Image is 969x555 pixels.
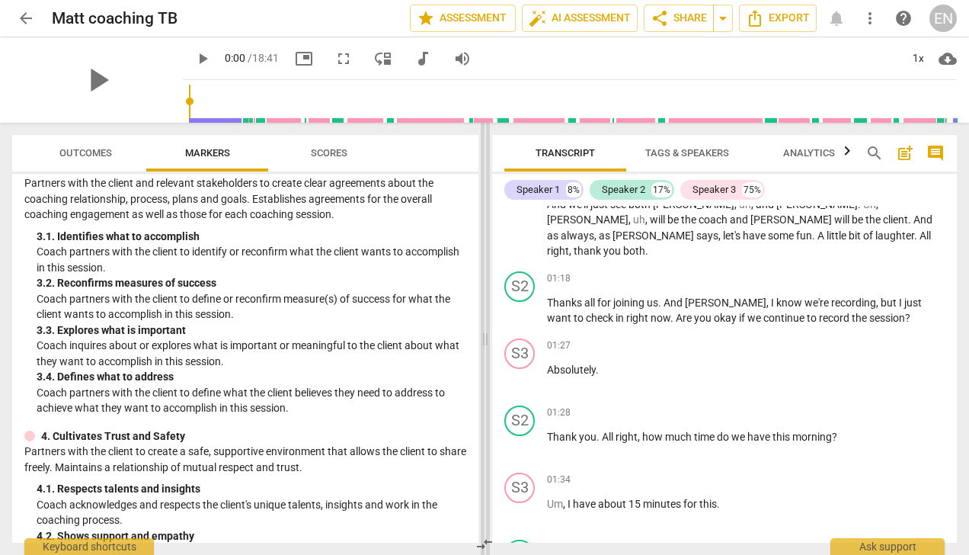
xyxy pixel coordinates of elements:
span: A [817,229,827,242]
span: And [547,198,568,210]
div: 3. 4. Defines what to address [37,369,466,385]
span: 15 [628,498,643,510]
span: and [730,213,750,226]
span: ? [905,312,910,324]
span: us [647,297,658,309]
span: play_arrow [193,50,212,68]
span: have [573,498,598,510]
span: says [696,229,718,242]
span: be [667,213,681,226]
span: have [747,431,772,443]
div: Change speaker [504,473,535,503]
span: . [658,297,664,309]
span: right [626,312,651,324]
p: Coach acknowledges and respects the client's unique talents, insights and work in the coaching pr... [37,497,466,528]
span: move_down [374,50,392,68]
span: And [913,213,932,226]
span: arrow_drop_down [714,9,732,27]
span: do [717,431,731,443]
span: share [651,9,669,27]
span: Filler word [633,213,645,226]
span: if [739,312,747,324]
span: Markers [185,147,230,159]
button: Add summary [893,141,917,165]
button: EN [929,5,957,32]
button: Show/Hide comments [923,141,948,165]
button: Play [189,45,216,72]
span: continue [763,312,807,324]
p: Coach partners with the client to define what the client believes they need to address to achieve... [37,385,466,416]
span: for [683,498,699,510]
p: Coach partners with the client to define or reconfirm measure(s) of success for what the client w... [37,291,466,322]
div: 1x [903,47,932,71]
span: as [547,229,561,242]
span: post_add [896,144,914,162]
span: Filler word [547,498,563,510]
span: bit [849,229,863,242]
span: search [865,144,884,162]
div: Speaker 2 [602,182,645,197]
span: , [645,213,650,226]
span: just [590,198,610,210]
span: . [645,245,648,257]
span: now [651,312,670,324]
span: . [914,229,919,242]
span: Thanks [547,297,584,309]
span: volume_up [453,50,472,68]
span: I [568,498,573,510]
p: Coach inquires about or explores what is important or meaningful to the client about what they wa... [37,338,466,369]
span: , [563,498,568,510]
span: Export [746,9,810,27]
span: we're [804,297,831,309]
p: Coach partners with the client to identify or reconfirm what the client wants to accomplish in th... [37,244,466,275]
div: Change speaker [504,406,535,436]
h2: Matt coaching TB [52,9,177,28]
span: All [919,229,931,242]
span: about [598,498,628,510]
span: Share [651,9,707,27]
span: time [694,431,717,443]
span: audiotrack [414,50,432,68]
p: 4. Cultivates Trust and Safety [41,428,185,444]
div: Ask support [830,538,945,555]
span: we [747,312,763,324]
span: morning [792,431,832,443]
span: fullscreen [334,50,353,68]
p: Partners with the client to create a safe, supportive environment that allows the client to share... [24,444,466,475]
div: 3. 2. Reconfirms measures of success [37,275,466,291]
button: Picture in picture [290,45,318,72]
span: Tags & Speakers [645,147,729,159]
span: this [699,498,717,510]
span: compare_arrows [475,535,494,553]
span: fun [796,229,812,242]
div: 75% [742,182,763,197]
span: this [772,431,792,443]
span: how [642,431,665,443]
span: . [670,312,676,324]
span: see [610,198,628,210]
span: will [834,213,852,226]
span: both [628,198,653,210]
span: recording [831,297,876,309]
a: Help [890,5,917,32]
span: auto_fix_high [529,9,547,27]
span: okay [714,312,739,324]
span: right [547,245,569,257]
span: Thank [547,431,579,443]
span: . [858,198,863,210]
div: Speaker 3 [692,182,736,197]
button: Fullscreen [330,45,357,72]
span: [PERSON_NAME] [776,198,858,210]
button: Assessment [410,5,516,32]
span: I [771,297,776,309]
span: play_arrow [78,60,117,100]
span: help [894,9,913,27]
span: 01:27 [547,339,571,352]
span: . [596,364,599,376]
span: some [768,229,796,242]
span: know [776,297,804,309]
span: the [681,213,699,226]
span: , [766,297,771,309]
span: , [751,198,756,210]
